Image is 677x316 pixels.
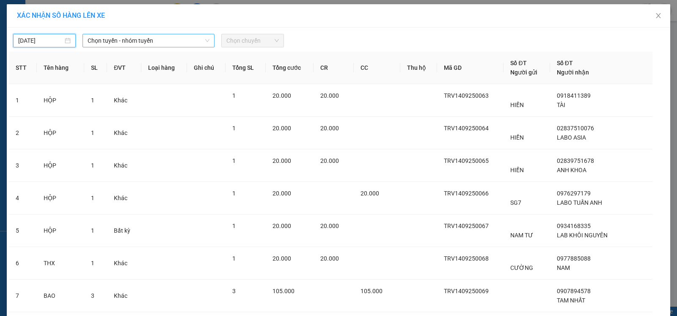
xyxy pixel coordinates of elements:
span: 1 [91,162,94,169]
th: Mã GD [437,52,504,84]
td: 6 [9,247,37,280]
span: 20.000 [320,125,339,132]
td: Khác [107,280,141,312]
span: 1 [232,125,236,132]
span: LAB KHÔI NGUYÊN [557,232,608,239]
th: ĐVT [107,52,141,84]
th: CC [354,52,400,84]
td: 3 [9,149,37,182]
td: 2 [9,117,37,149]
td: HỘP [37,214,84,247]
th: Thu hộ [400,52,438,84]
td: HỘP [37,84,84,117]
span: 20.000 [320,157,339,164]
button: Close [647,4,670,28]
th: Ghi chú [187,52,226,84]
span: 1 [91,129,94,136]
span: 02839751678 [557,157,594,164]
td: BAO [37,280,84,312]
td: Khác [107,182,141,214]
span: 1 [232,255,236,262]
td: 4 [9,182,37,214]
span: TRV1409250065 [444,157,489,164]
span: 105.000 [361,288,383,294]
span: LABO TUẤN ANH [557,199,602,206]
span: TÀI [557,102,565,108]
td: Khác [107,149,141,182]
span: 1 [232,223,236,229]
span: 1 [91,97,94,104]
span: TAM NHẤT [557,297,585,304]
th: SL [84,52,107,84]
span: 20.000 [361,190,379,197]
th: Tên hàng [37,52,84,84]
td: Khác [107,117,141,149]
span: 1 [232,92,236,99]
span: 1 [91,195,94,201]
td: Khác [107,84,141,117]
span: TRV1409250064 [444,125,489,132]
span: TRV1409250069 [444,288,489,294]
span: NAM [557,264,570,271]
span: NAM TƯ [510,232,533,239]
span: 20.000 [272,157,291,164]
input: 15/09/2025 [18,36,63,45]
span: 0977885088 [557,255,591,262]
td: Bất kỳ [107,214,141,247]
span: 20.000 [272,92,291,99]
td: 5 [9,214,37,247]
span: XÁC NHẬN SỐ HÀNG LÊN XE [17,11,105,19]
td: HỘP [37,117,84,149]
span: HIỀN [510,134,524,141]
th: Tổng SL [226,52,266,84]
th: STT [9,52,37,84]
span: 0976297179 [557,190,591,197]
span: down [205,38,210,43]
span: close [655,12,662,19]
span: 1 [91,260,94,267]
span: Chọn chuyến [226,34,279,47]
span: TRV1409250067 [444,223,489,229]
span: 3 [91,292,94,299]
span: SG7 [510,199,521,206]
span: TRV1409250063 [444,92,489,99]
span: 20.000 [272,255,291,262]
span: 105.000 [272,288,294,294]
span: HIỀN [510,167,524,173]
span: 0934168335 [557,223,591,229]
td: 7 [9,280,37,312]
span: TRV1409250068 [444,255,489,262]
td: HỘP [37,149,84,182]
span: 20.000 [320,223,339,229]
span: Chọn tuyến - nhóm tuyến [88,34,209,47]
span: 1 [232,190,236,197]
th: Loại hàng [141,52,187,84]
span: 20.000 [272,223,291,229]
span: ANH KHOA [557,167,586,173]
th: CR [314,52,354,84]
span: 0907894578 [557,288,591,294]
td: Khác [107,247,141,280]
span: 3 [232,288,236,294]
span: Người nhận [557,69,589,76]
span: 20.000 [320,255,339,262]
span: LABO ASIA [557,134,586,141]
span: 20.000 [272,190,291,197]
span: 20.000 [320,92,339,99]
span: 02837510076 [557,125,594,132]
th: Tổng cước [266,52,314,84]
span: 0918411389 [557,92,591,99]
td: HỘP [37,182,84,214]
span: 1 [232,157,236,164]
span: Số ĐT [510,60,526,66]
span: 20.000 [272,125,291,132]
span: TRV1409250066 [444,190,489,197]
span: Số ĐT [557,60,573,66]
span: 1 [91,227,94,234]
span: HIỀN [510,102,524,108]
td: THX [37,247,84,280]
span: Người gửi [510,69,537,76]
td: 1 [9,84,37,117]
span: CƯỜNG [510,264,533,271]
